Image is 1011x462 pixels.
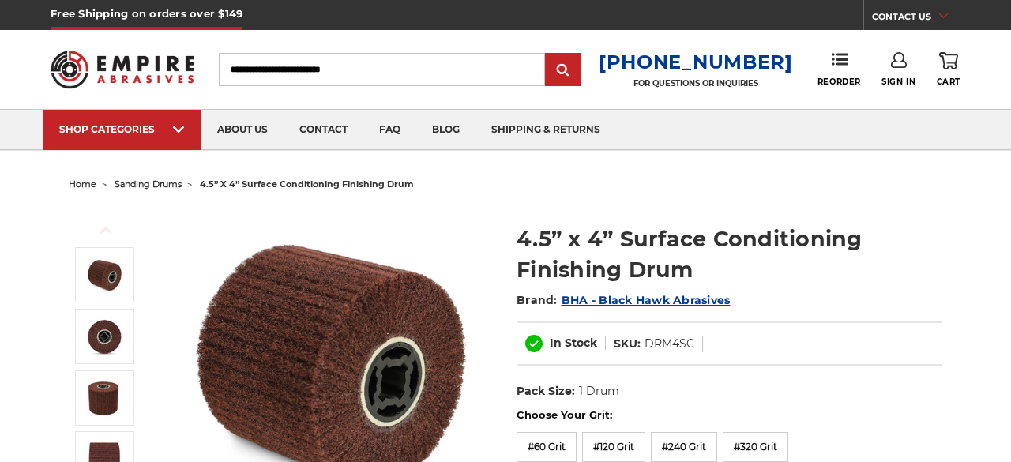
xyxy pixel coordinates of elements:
a: BHA - Black Hawk Abrasives [562,293,731,307]
a: [PHONE_NUMBER] [599,51,793,73]
h1: 4.5” x 4” Surface Conditioning Finishing Drum [517,223,942,285]
a: faq [363,110,416,150]
span: 4.5” x 4” surface conditioning finishing drum [200,178,414,190]
dd: DRM4SC [645,336,694,352]
a: shipping & returns [475,110,616,150]
label: Choose Your Grit: [517,408,942,423]
a: contact [284,110,363,150]
span: Sign In [881,77,915,87]
a: Reorder [817,52,861,86]
a: blog [416,110,475,150]
a: about us [201,110,284,150]
button: Previous [87,213,125,247]
img: Non Woven Finishing Sanding Drum [85,378,124,418]
span: Cart [937,77,960,87]
dt: SKU: [614,336,641,352]
input: Submit [547,54,579,86]
img: 4.5" x 4" Surface Conditioning Finishing Drum - 3/4 Inch Quad Key Arbor [85,317,124,356]
a: home [69,178,96,190]
a: CONTACT US [872,8,960,30]
dt: Pack Size: [517,383,575,400]
span: Reorder [817,77,861,87]
span: Brand: [517,293,558,307]
img: 4.5 Inch Surface Conditioning Finishing Drum [85,255,124,295]
div: SHOP CATEGORIES [59,123,186,135]
a: sanding drums [115,178,182,190]
a: Cart [937,52,960,87]
dd: 1 Drum [579,383,619,400]
p: FOR QUESTIONS OR INQUIRIES [599,78,793,88]
img: Empire Abrasives [51,41,194,97]
span: In Stock [550,336,597,350]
